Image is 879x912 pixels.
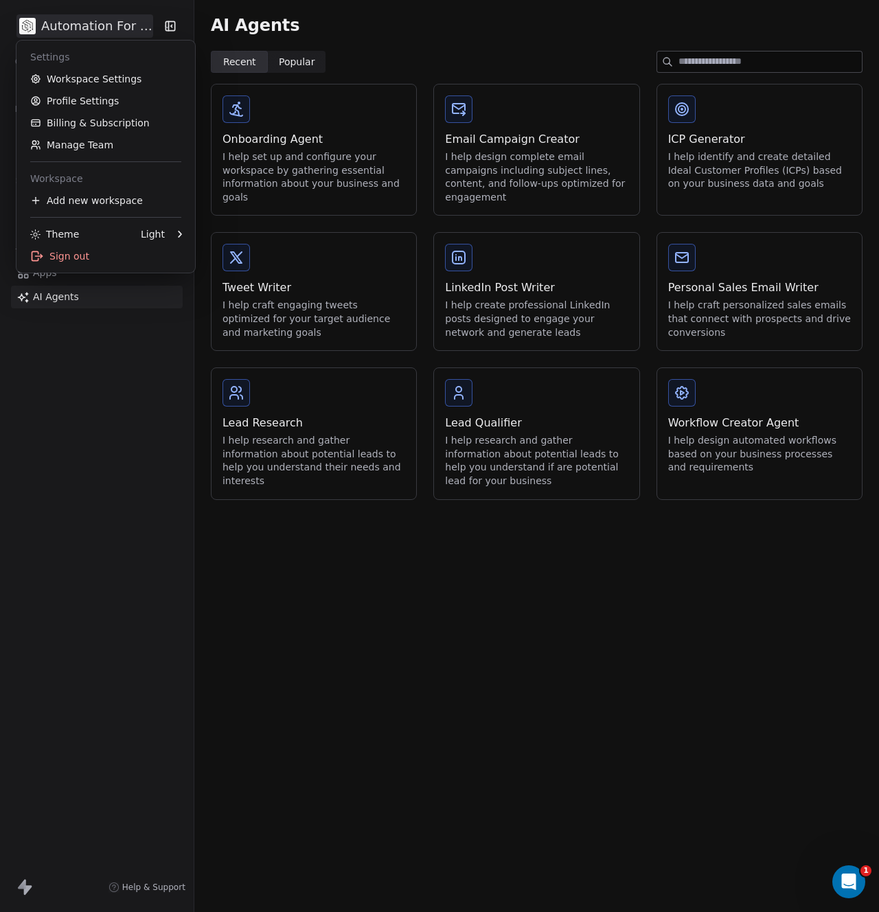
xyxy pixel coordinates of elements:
[22,134,190,156] a: Manage Team
[22,190,190,212] div: Add new workspace
[141,227,165,241] div: Light
[22,90,190,112] a: Profile Settings
[22,168,190,190] div: Workspace
[832,865,865,898] iframe: Intercom live chat
[860,865,871,876] span: 1
[22,245,190,267] div: Sign out
[22,112,190,134] a: Billing & Subscription
[30,227,79,241] div: Theme
[22,46,190,68] div: Settings
[22,68,190,90] a: Workspace Settings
